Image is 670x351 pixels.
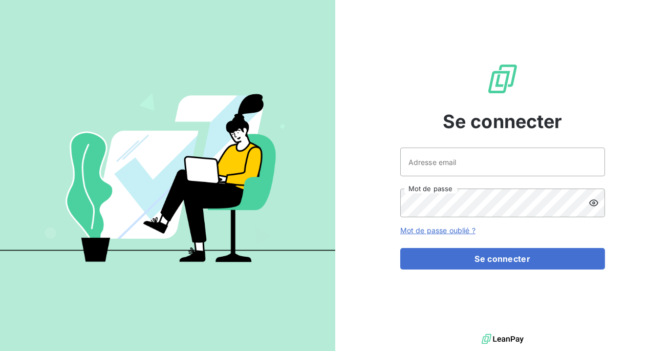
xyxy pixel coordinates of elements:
[486,63,519,95] img: Logo LeanPay
[400,148,605,176] input: placeholder
[482,332,524,347] img: logo
[443,108,563,135] span: Se connecter
[400,248,605,270] button: Se connecter
[400,226,476,235] a: Mot de passe oublié ?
